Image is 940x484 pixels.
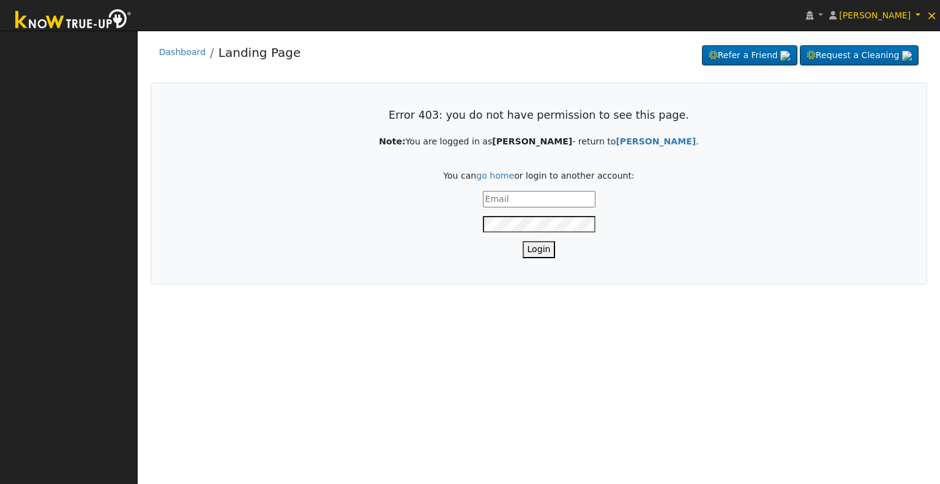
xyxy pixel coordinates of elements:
[616,136,696,146] a: Back to User
[702,45,797,66] a: Refer a Friend
[476,171,514,181] a: go home
[177,169,901,182] p: You can or login to another account:
[483,191,595,207] input: Email
[9,7,138,34] img: Know True-Up
[927,8,937,23] span: ×
[523,241,556,258] button: Login
[177,135,901,148] p: You are logged in as - return to .
[800,45,919,66] a: Request a Cleaning
[616,136,696,146] strong: [PERSON_NAME]
[206,43,300,68] li: Landing Page
[902,51,912,61] img: retrieve
[177,109,901,122] h3: Error 403: you do not have permission to see this page.
[159,47,206,57] a: Dashboard
[780,51,790,61] img: retrieve
[492,136,572,146] strong: [PERSON_NAME]
[379,136,405,146] strong: Note:
[839,10,911,20] span: [PERSON_NAME]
